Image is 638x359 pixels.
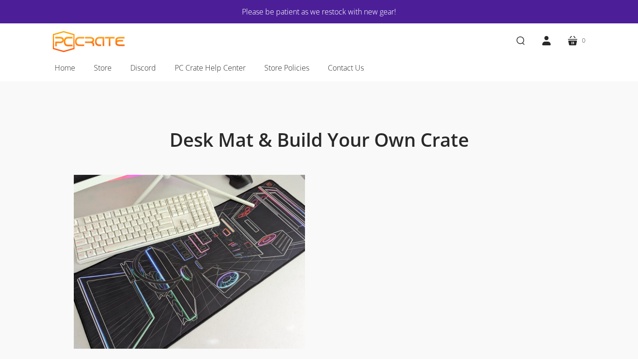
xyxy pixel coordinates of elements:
a: Home [45,58,85,78]
a: Contact Us [319,58,373,78]
a: Store Policies [255,58,319,78]
span: Store [94,62,112,74]
span: 0 [582,36,585,45]
span: Home [55,62,75,74]
span: Store Policies [264,62,309,74]
a: Store [85,58,121,78]
span: Discord [130,62,156,74]
h1: Desk Mat & Build Your Own Crate [95,128,543,151]
img: Desk mat on desk with keyboard, monitor, and mouse. [74,175,305,349]
a: PC Crate Help Center [165,58,255,78]
span: PC Crate Help Center [175,62,246,74]
a: Discord [121,58,165,78]
a: Please be patient as we restock with new gear! [81,6,557,18]
span: Contact Us [328,62,364,74]
a: 0 [560,28,593,54]
nav: Main navigation [39,58,599,81]
a: PC CRATE [53,31,125,52]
